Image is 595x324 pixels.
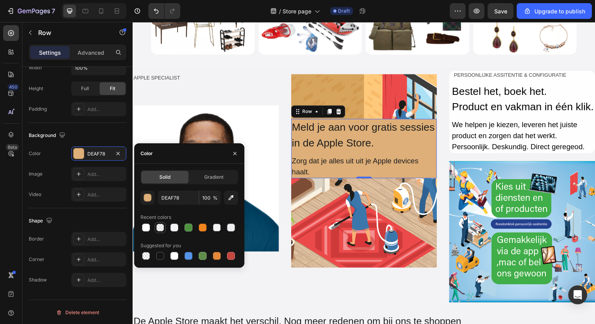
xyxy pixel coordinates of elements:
div: Height [29,85,43,92]
div: Beta [6,144,19,150]
div: Rich Text Editor. Editing area: main [162,78,311,96]
p: Settings [39,48,61,57]
button: 7 [3,3,59,19]
iframe: Design area [133,22,595,324]
div: Video [29,191,41,198]
div: Upgrade to publish [523,7,585,15]
div: Suggested for you [140,242,181,249]
div: Add... [87,171,124,178]
div: Add... [87,277,124,284]
div: Meld je aan voor gratis sessies in de Apple Store. [162,99,311,132]
div: Background [29,130,67,141]
div: Shadow [29,276,47,283]
button: Delete element [29,306,126,319]
div: Color [140,150,153,157]
div: Add... [87,236,124,243]
div: Undo/Redo [148,3,180,19]
div: 450 [7,84,19,90]
div: DEAF78 [87,150,110,157]
p: Row [38,28,105,37]
span: % [213,194,218,202]
img: [object Object] [323,137,472,286]
button: Upgrade to publish [517,3,592,19]
div: Add... [87,106,124,113]
span: Solid [159,174,170,181]
div: Delete element [56,308,99,317]
button: Save [488,3,514,19]
span: Gradient [204,174,224,181]
div: Recent colors [140,214,171,221]
p: Advanced [78,48,104,57]
div: Zorg dat je alles uit uit je Apple devices haalt. [162,135,311,159]
span: Draft [338,7,350,15]
div: Open Intercom Messenger [568,285,587,304]
input: Eg: FFFFFF [158,191,199,205]
span: Store page [283,7,311,15]
div: Width [29,64,42,71]
span: Save [494,8,507,15]
div: Corner [29,256,44,263]
div: Shape [29,216,54,226]
p: We helpen je kiezen, leveren het juiste product en zorgen dat het werkt. [326,100,471,122]
div: Add... [87,191,124,198]
p: Persoonlijk. Deskundig. Direct geregeod. [326,122,471,133]
p: PERSOONLIJKE ASSITENTIE & CONFIGURATIE [328,50,471,58]
div: Row [172,88,185,95]
div: Add... [87,256,124,263]
div: Image [29,170,42,178]
div: Border [29,235,44,243]
span: Full [81,85,89,92]
p: Product en vakman in één klik. [326,79,471,95]
input: Auto [72,61,126,75]
span: / [279,7,281,15]
p: Bestel het, boek het. [326,63,471,79]
div: Padding [29,106,47,113]
p: 7 [52,6,55,16]
span: Fit [110,85,115,92]
div: Color [29,150,41,157]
